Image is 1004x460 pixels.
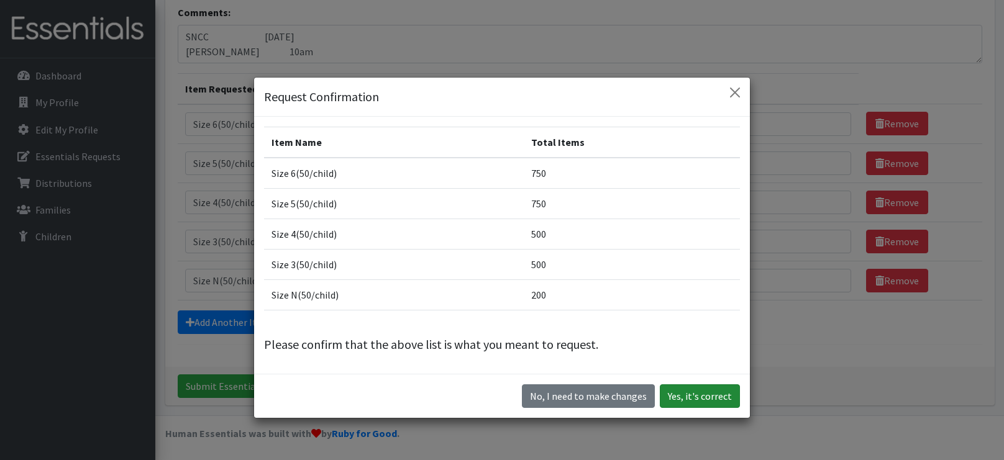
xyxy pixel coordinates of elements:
[264,249,524,279] td: Size 3(50/child)
[524,249,740,279] td: 500
[264,88,379,106] h5: Request Confirmation
[660,384,740,408] button: Yes, it's correct
[264,279,524,310] td: Size N(50/child)
[524,158,740,189] td: 750
[524,219,740,249] td: 500
[524,279,740,310] td: 200
[264,127,524,158] th: Item Name
[264,219,524,249] td: Size 4(50/child)
[264,158,524,189] td: Size 6(50/child)
[725,83,745,102] button: Close
[264,188,524,219] td: Size 5(50/child)
[522,384,655,408] button: No I need to make changes
[524,127,740,158] th: Total Items
[524,188,740,219] td: 750
[264,335,740,354] p: Please confirm that the above list is what you meant to request.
